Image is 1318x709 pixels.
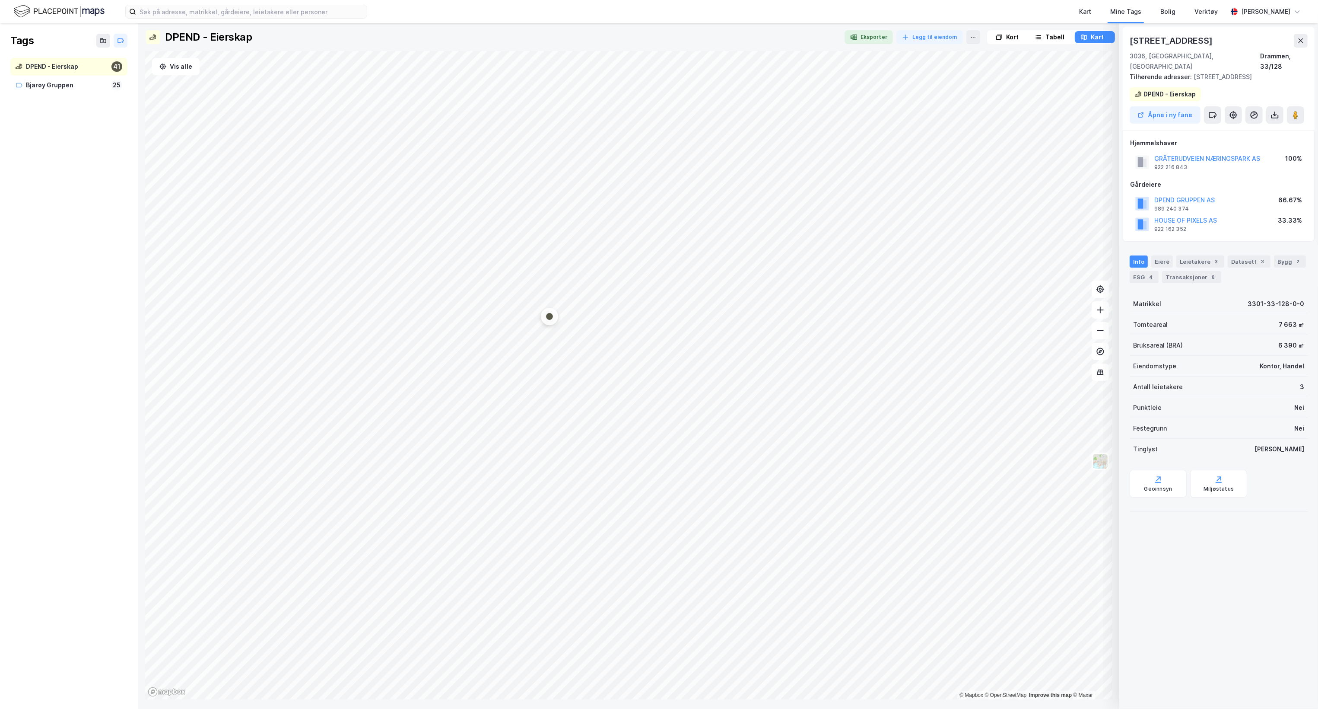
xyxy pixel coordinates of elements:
img: Z [1092,453,1108,469]
div: 7 663 ㎡ [1279,319,1304,330]
button: Eksporter [845,30,893,44]
div: DPEND - Eierskap [26,61,108,72]
div: Tabell [1045,32,1064,42]
div: 3036, [GEOGRAPHIC_DATA], [GEOGRAPHIC_DATA] [1130,51,1260,72]
div: Hjemmelshaver [1130,138,1307,148]
input: Søk på adresse, matrikkel, gårdeiere, leietakere eller personer [136,5,367,18]
span: Tilhørende adresser: [1130,73,1194,80]
button: Legg til eiendom [896,30,963,44]
div: 3 [1300,382,1304,392]
button: Åpne i ny fane [1130,106,1200,124]
div: 3 [1212,257,1221,266]
div: Antall leietakere [1133,382,1183,392]
div: Tags [10,34,34,48]
div: Eiere [1151,255,1173,268]
div: 41 [111,61,122,72]
div: Kontor, Handel [1260,361,1304,371]
div: Tomteareal [1133,319,1168,330]
div: DPEND - Eierskap [1143,89,1196,99]
div: Leietakere [1176,255,1224,268]
div: 4 [1147,273,1155,281]
div: 922 216 843 [1154,164,1187,171]
div: Bruksareal (BRA) [1133,340,1183,351]
a: DPEND - Eierskap41 [10,58,127,76]
div: 2 [1294,257,1302,266]
div: Kort [1006,32,1019,42]
div: 922 162 352 [1154,226,1186,233]
div: [PERSON_NAME] [1241,6,1290,17]
div: 6 390 ㎡ [1278,340,1304,351]
a: Improve this map [1029,692,1072,698]
button: Vis alle [152,58,200,75]
div: Bjarøy Gruppen [26,80,108,91]
div: Mine Tags [1110,6,1141,17]
div: Kart [1091,32,1104,42]
a: Bjarøy Gruppen25 [10,77,127,94]
div: [STREET_ADDRESS] [1130,34,1214,48]
a: OpenStreetMap [985,692,1027,698]
div: [PERSON_NAME] [1254,444,1304,454]
iframe: Chat Widget [1275,667,1318,709]
div: Map marker [546,313,553,320]
div: Nei [1294,402,1304,413]
div: 100% [1285,153,1302,164]
div: Geoinnsyn [1144,485,1172,492]
div: Miljøstatus [1204,485,1234,492]
div: Gårdeiere [1130,179,1307,190]
div: 66.67% [1278,195,1302,205]
div: Matrikkel [1133,299,1161,309]
a: Mapbox [959,692,983,698]
div: Kontrollprogram for chat [1275,667,1318,709]
img: logo.f888ab2527a4732fd821a326f86c7f29.svg [14,4,105,19]
div: DPEND - Eierskap [165,30,252,44]
div: Verktøy [1194,6,1218,17]
div: Transaksjoner [1162,271,1221,283]
div: Nei [1294,423,1304,434]
div: 8 [1209,273,1218,281]
div: 25 [111,80,122,90]
canvas: Map [145,51,1112,699]
div: Bolig [1160,6,1175,17]
div: Punktleie [1133,402,1162,413]
div: ESG [1130,271,1159,283]
div: [STREET_ADDRESS] [1130,72,1301,82]
div: Drammen, 33/128 [1260,51,1308,72]
div: 3301-33-128-0-0 [1248,299,1304,309]
div: Bygg [1274,255,1306,268]
a: Mapbox homepage [148,687,186,697]
div: Eiendomstype [1133,361,1176,371]
a: Maxar [1073,692,1093,698]
div: Info [1130,255,1148,268]
div: 3 [1258,257,1267,266]
div: Datasett [1228,255,1270,268]
div: Festegrunn [1133,423,1167,434]
div: 989 240 374 [1154,205,1189,212]
div: Tinglyst [1133,444,1158,454]
div: Kart [1079,6,1091,17]
div: 33.33% [1278,215,1302,226]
